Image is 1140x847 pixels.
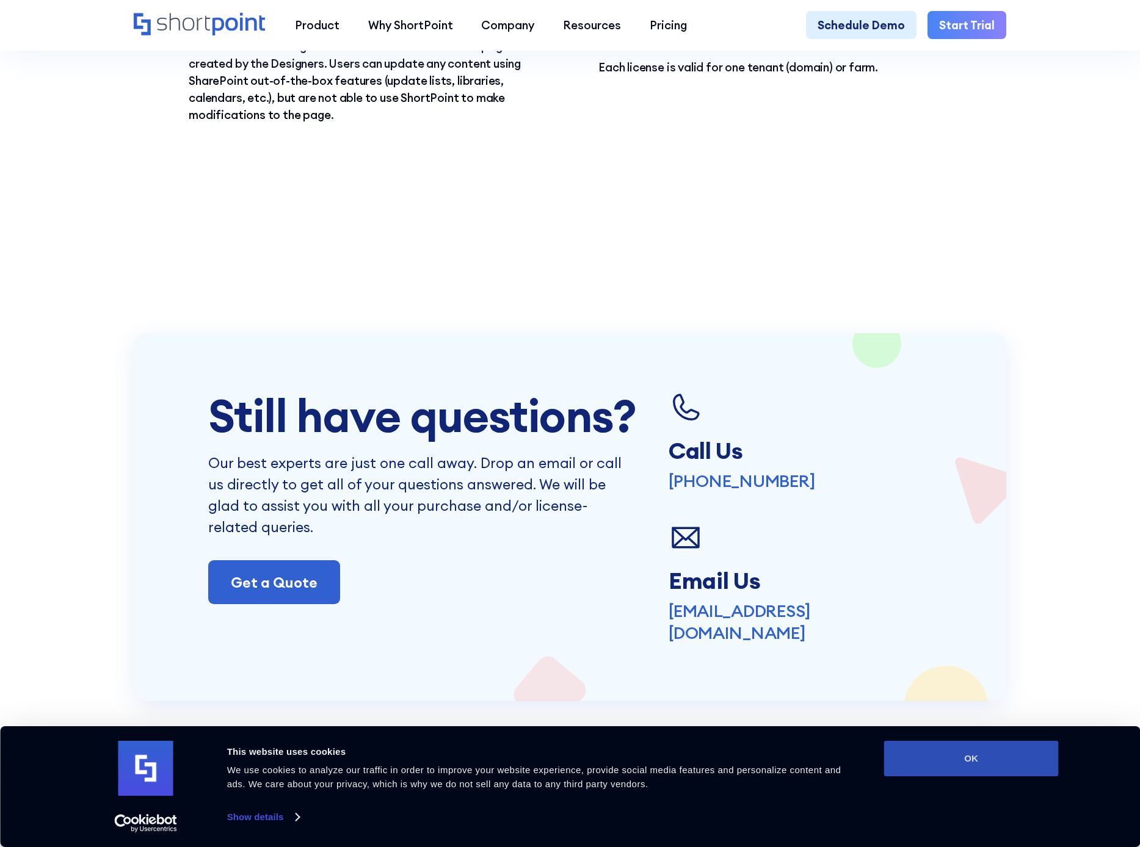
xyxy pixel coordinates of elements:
a: Pricing [635,11,701,40]
a: [PHONE_NUMBER] [669,470,815,492]
div: This website uses cookies [227,744,857,759]
img: logo [118,741,173,796]
a: Show details [227,808,299,826]
div: Resources [563,16,621,34]
div: Pricing [650,16,687,34]
button: OK [884,741,1059,776]
div: Product [295,16,339,34]
a: Usercentrics Cookiebot - opens in a new window [92,814,199,832]
div: Why ShortPoint [368,16,453,34]
a: Start Trial [928,11,1006,40]
p: Non-ShortPoint Designers can view the content of the page created by the Designers. Users can upd... [189,38,542,123]
a: Home [134,13,266,37]
a: Why ShortPoint [354,11,467,40]
a: Get a Quote [208,560,341,604]
a: [EMAIL_ADDRESS][DOMAIN_NAME] [669,600,932,644]
h2: Still have questions? [208,391,669,441]
a: Company [467,11,549,40]
iframe: Chat Widget [920,705,1140,847]
a: Product [281,11,354,40]
a: Schedule Demo [806,11,916,40]
p: Our best experts are just one call away. Drop an email or call us directly to get all of your que... [208,452,636,538]
h3: Call Us [669,438,932,464]
p: Each license is valid for one tenant (domain) or farm. [598,59,951,76]
div: Company [481,16,534,34]
h3: Email Us [669,568,932,594]
a: Resources [549,11,636,40]
span: We use cookies to analyze our traffic in order to improve your website experience, provide social... [227,765,841,789]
